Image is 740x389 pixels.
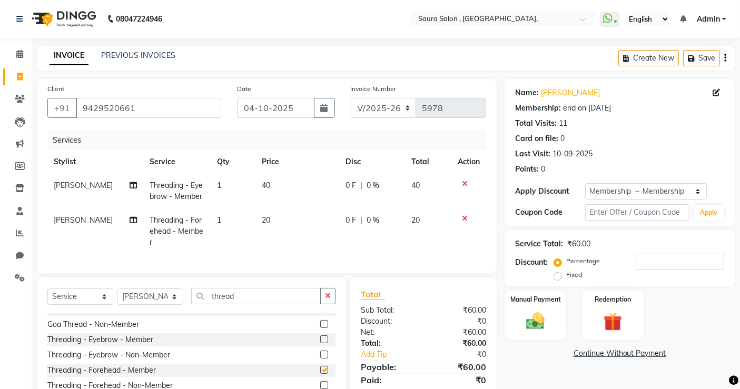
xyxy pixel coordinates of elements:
[150,215,203,247] span: Threading - Forehead - Member
[515,238,563,250] div: Service Total:
[552,148,593,159] div: 10-09-2025
[683,50,720,66] button: Save
[50,46,88,65] a: INVOICE
[515,257,548,268] div: Discount:
[143,150,211,174] th: Service
[346,180,356,191] span: 0 F
[541,164,545,175] div: 0
[423,327,494,338] div: ₹60.00
[217,181,221,190] span: 1
[101,51,175,60] a: PREVIOUS INVOICES
[423,316,494,327] div: ₹0
[566,256,600,266] label: Percentage
[48,131,494,150] div: Services
[515,103,561,114] div: Membership:
[47,150,143,174] th: Stylist
[360,215,362,226] span: |
[423,338,494,349] div: ₹60.00
[27,4,99,34] img: logo
[694,205,724,221] button: Apply
[618,50,679,66] button: Create New
[367,215,379,226] span: 0 %
[351,84,397,94] label: Invoice Number
[515,207,585,218] div: Coupon Code
[423,374,494,386] div: ₹0
[515,118,557,129] div: Total Visits:
[54,181,113,190] span: [PERSON_NAME]
[237,84,251,94] label: Date
[262,215,270,225] span: 20
[217,215,221,225] span: 1
[436,349,495,360] div: ₹0
[423,305,494,316] div: ₹60.00
[47,365,156,376] div: Threading - Forehead - Member
[353,349,435,360] a: Add Tip
[560,133,565,144] div: 0
[515,186,585,197] div: Apply Discount
[515,87,539,98] div: Name:
[567,238,590,250] div: ₹60.00
[510,295,561,304] label: Manual Payment
[585,204,689,221] input: Enter Offer / Coupon Code
[262,181,270,190] span: 40
[515,148,550,159] div: Last Visit:
[411,181,420,190] span: 40
[54,215,113,225] span: [PERSON_NAME]
[515,133,558,144] div: Card on file:
[47,98,77,118] button: +91
[367,180,379,191] span: 0 %
[47,334,153,345] div: Threading - Eyebrow - Member
[405,150,451,174] th: Total
[411,215,420,225] span: 20
[353,305,423,316] div: Sub Total:
[47,84,64,94] label: Client
[697,14,720,25] span: Admin
[353,327,423,338] div: Net:
[353,338,423,349] div: Total:
[353,361,423,373] div: Payable:
[76,98,221,118] input: Search by Name/Mobile/Email/Code
[559,118,567,129] div: 11
[541,87,600,98] a: [PERSON_NAME]
[191,288,321,304] input: Search or Scan
[515,164,539,175] div: Points:
[520,311,550,332] img: _cash.svg
[361,289,385,300] span: Total
[595,295,631,304] label: Redemption
[47,350,170,361] div: Threading - Eyebrow - Non-Member
[566,270,582,280] label: Fixed
[598,311,628,334] img: _gift.svg
[255,150,339,174] th: Price
[47,319,139,330] div: Goa Thread - Non-Member
[563,103,611,114] div: end on [DATE]
[451,150,486,174] th: Action
[353,374,423,386] div: Paid:
[116,4,162,34] b: 08047224946
[507,348,733,359] a: Continue Without Payment
[423,361,494,373] div: ₹60.00
[150,181,203,201] span: Threading - Eyebrow - Member
[339,150,405,174] th: Disc
[360,180,362,191] span: |
[346,215,356,226] span: 0 F
[211,150,255,174] th: Qty
[353,316,423,327] div: Discount:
